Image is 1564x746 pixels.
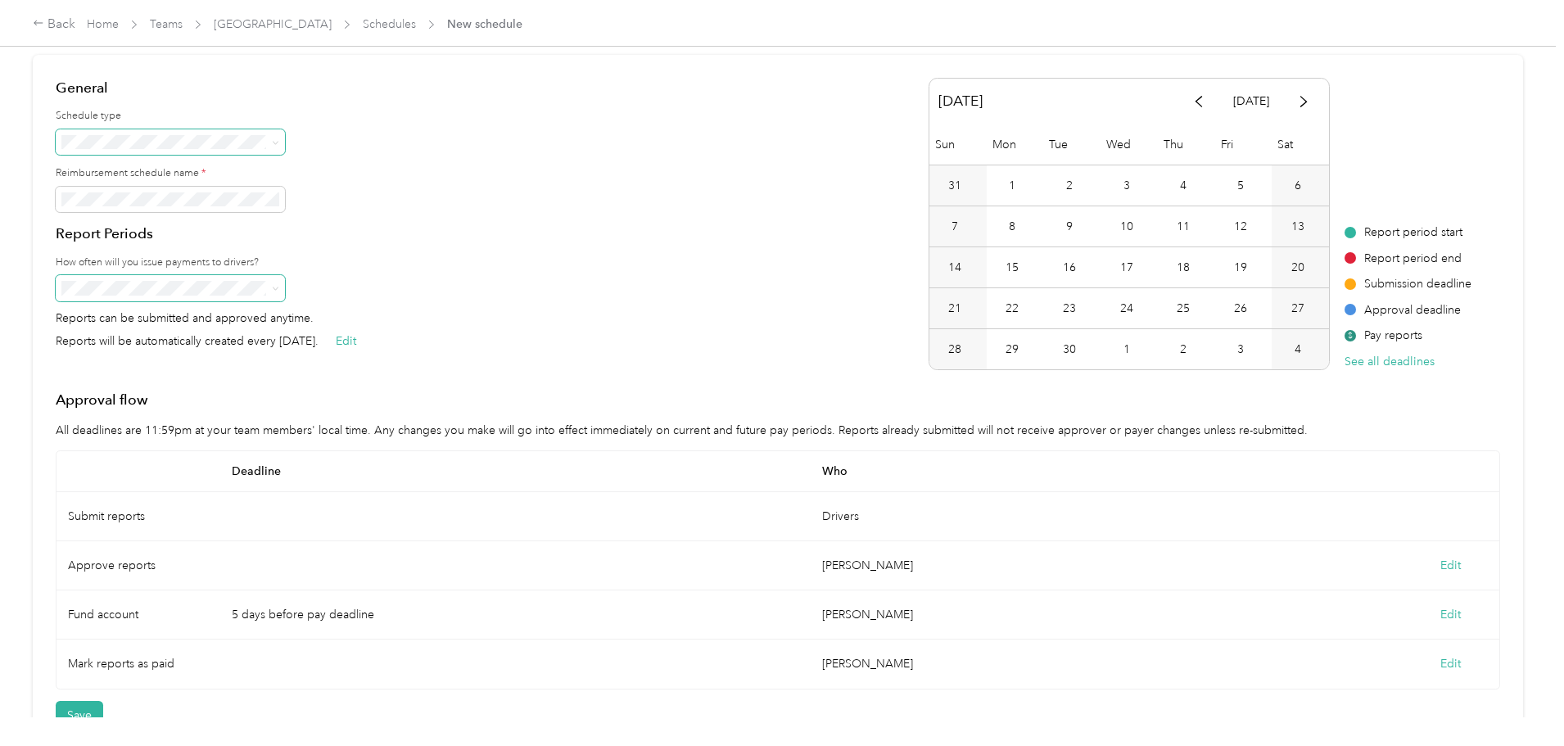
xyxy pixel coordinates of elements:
[56,390,1500,410] h4: Approval flow
[948,300,961,317] div: 21
[56,255,356,270] label: How often will you issue payments to drivers?
[1291,300,1304,317] div: 27
[1180,341,1187,358] div: 2
[56,701,103,730] button: Save
[929,124,987,165] div: Sun
[1009,177,1015,194] div: 1
[56,313,356,324] p: Reports can be submitted and approved anytime.
[33,15,75,34] div: Back
[1120,259,1133,276] div: 17
[1237,177,1244,194] div: 5
[56,336,319,347] p: Reports will be automatically created every [DATE].
[1234,300,1247,317] div: 26
[1066,218,1073,235] div: 9
[1272,124,1329,165] div: Sat
[1345,275,1472,292] div: Submission deadline
[1063,300,1076,317] div: 23
[1006,341,1019,358] div: 29
[1345,330,1356,341] span: $
[1345,301,1472,319] div: Approval deadline
[987,124,1044,165] div: Mon
[1006,259,1019,276] div: 15
[1295,177,1301,194] div: 6
[1295,341,1301,358] div: 4
[363,17,416,31] a: Schedules
[57,541,220,590] div: Approve reports
[1440,606,1461,623] button: Edit
[1177,259,1190,276] div: 18
[1066,177,1073,194] div: 2
[1006,300,1019,317] div: 22
[56,166,356,181] label: Reimbursement schedule name
[1291,218,1304,235] div: 13
[1123,177,1130,194] div: 3
[56,422,1500,439] p: All deadlines are 11:59pm at your team members' local time. Any changes you make will go into eff...
[1120,218,1133,235] div: 10
[1440,557,1461,574] button: Edit
[948,341,961,358] div: 28
[1180,177,1187,194] div: 4
[822,606,913,623] div: [PERSON_NAME]
[1345,224,1472,241] div: Report period start
[1234,259,1247,276] div: 19
[1063,259,1076,276] div: 16
[822,655,913,672] div: [PERSON_NAME]
[1101,124,1158,165] div: Wed
[1009,218,1015,235] div: 8
[220,590,811,640] div: 5 days before pay deadline
[56,224,356,244] h4: Report Periods
[948,177,961,194] div: 31
[811,451,1401,492] span: Who
[57,492,220,541] div: Submit reports
[1215,124,1272,165] div: Fri
[57,590,220,640] div: Fund account
[1291,259,1304,276] div: 20
[938,87,983,115] span: [DATE]
[1063,341,1076,358] div: 30
[1177,300,1190,317] div: 25
[1158,124,1215,165] div: Thu
[1222,87,1281,115] button: [DATE]
[1120,300,1133,317] div: 24
[1177,218,1190,235] div: 11
[948,259,961,276] div: 14
[1345,327,1472,344] div: Pay reports
[87,17,119,31] a: Home
[952,218,958,235] div: 7
[56,78,356,98] h4: General
[822,557,913,574] div: [PERSON_NAME]
[150,17,183,31] a: Teams
[447,16,522,33] span: New schedule
[220,451,811,492] span: Deadline
[57,640,220,689] div: Mark reports as paid
[56,109,356,124] label: Schedule type
[214,17,332,31] a: [GEOGRAPHIC_DATA]
[1043,124,1101,165] div: Tue
[1472,654,1564,746] iframe: Everlance-gr Chat Button Frame
[1234,218,1247,235] div: 12
[1237,341,1244,358] div: 3
[811,492,1499,541] div: Drivers
[1345,250,1472,267] div: Report period end
[1123,341,1130,358] div: 1
[1345,353,1435,370] button: See all deadlines
[1440,655,1461,672] button: Edit
[336,336,356,347] button: Edit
